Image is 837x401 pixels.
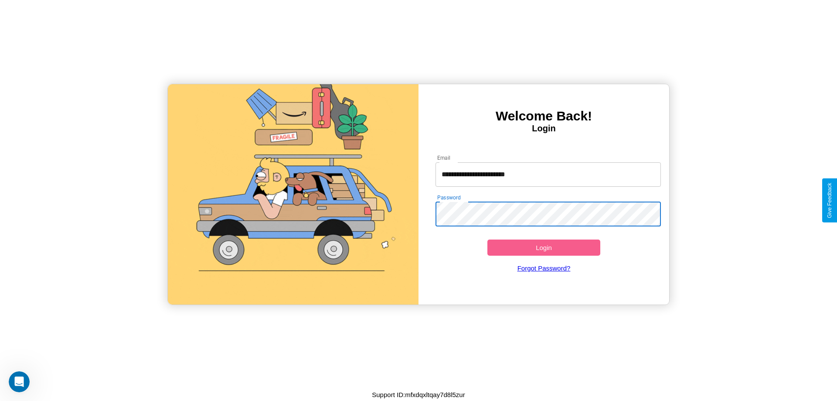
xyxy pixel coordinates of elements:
label: Password [437,194,460,201]
h4: Login [418,123,669,134]
button: Login [487,240,600,256]
div: Give Feedback [827,183,833,218]
iframe: Intercom live chat [9,371,30,392]
p: Support ID: mfxdqxltqay7d8l5zur [372,389,465,401]
img: gif [168,84,418,305]
h3: Welcome Back! [418,109,669,123]
a: Forgot Password? [431,256,657,281]
label: Email [437,154,451,161]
